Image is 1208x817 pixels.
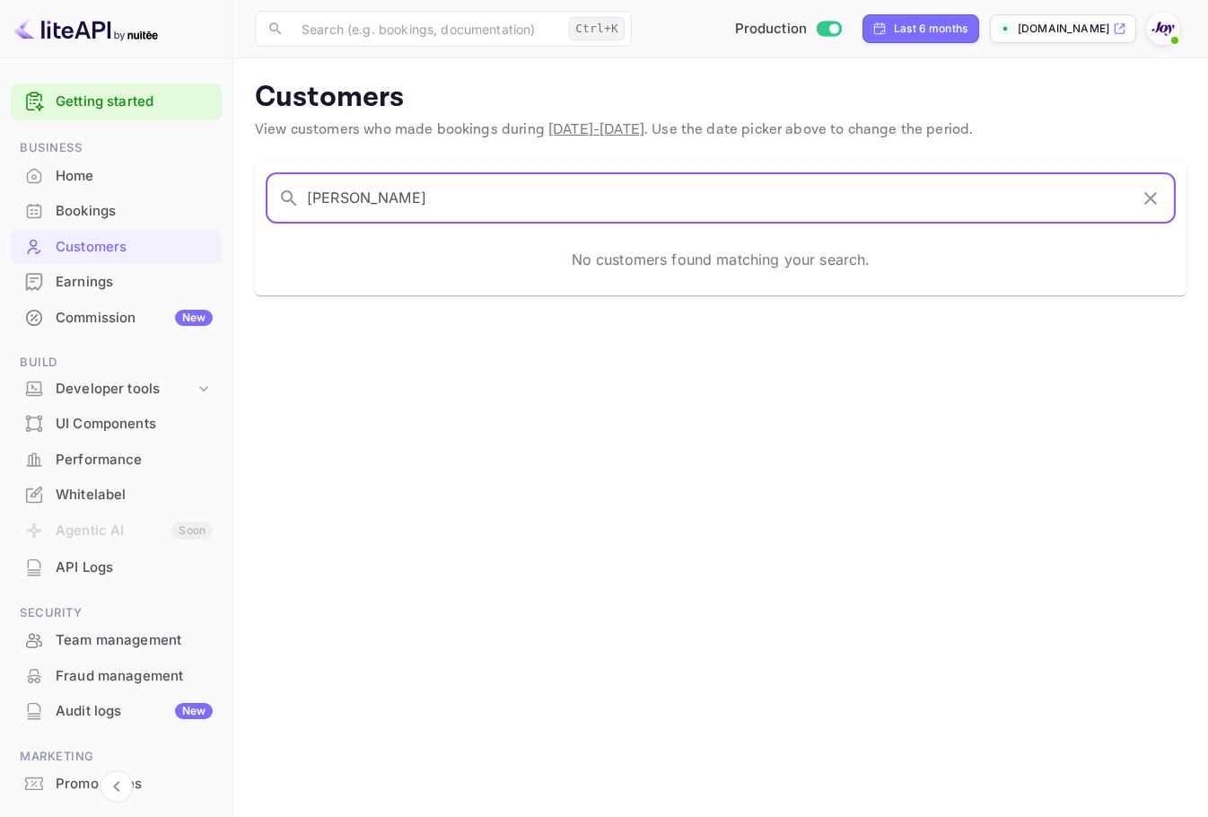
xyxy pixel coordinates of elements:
[11,659,222,694] div: Fraud management
[56,272,213,293] div: Earnings
[11,478,222,513] div: Whitelabel
[255,120,973,139] span: View customers who made bookings during . Use the date picker above to change the period.
[11,265,222,300] div: Earnings
[572,249,871,270] p: No customers found matching your search.
[11,159,222,194] div: Home
[11,138,222,158] span: Business
[255,80,1186,116] p: Customers
[14,14,158,43] img: LiteAPI logo
[291,11,562,47] input: Search (e.g. bookings, documentation)
[11,659,222,692] a: Fraud management
[11,301,222,336] div: CommissionNew
[56,558,213,578] div: API Logs
[11,478,222,511] a: Whitelabel
[11,407,222,442] div: UI Components
[11,550,222,584] a: API Logs
[11,747,222,767] span: Marketing
[56,450,213,470] div: Performance
[11,301,222,334] a: CommissionNew
[11,407,222,440] a: UI Components
[11,194,222,229] div: Bookings
[11,767,222,800] a: Promo codes
[11,265,222,298] a: Earnings
[11,767,222,802] div: Promo codes
[1149,14,1177,43] img: With Joy
[11,159,222,192] a: Home
[56,237,213,258] div: Customers
[11,194,222,227] a: Bookings
[548,120,644,139] span: [DATE] - [DATE]
[11,230,222,265] div: Customers
[11,230,222,263] a: Customers
[56,774,213,795] div: Promo codes
[735,19,808,40] span: Production
[894,21,967,37] div: Last 6 months
[101,770,133,803] button: Collapse navigation
[1018,21,1109,37] p: [DOMAIN_NAME]
[11,83,222,120] div: Getting started
[11,353,222,373] span: Build
[56,485,213,505] div: Whitelabel
[307,173,1128,224] input: Search customers by name or email...
[728,19,849,40] div: Switch to Sandbox mode
[56,701,213,722] div: Audit logs
[56,666,213,687] div: Fraud management
[11,603,222,623] span: Security
[56,379,195,400] div: Developer tools
[569,17,625,40] div: Ctrl+K
[175,310,213,326] div: New
[11,623,222,658] div: Team management
[11,443,222,478] div: Performance
[11,550,222,585] div: API Logs
[56,92,213,112] a: Getting started
[56,414,213,435] div: UI Components
[11,694,222,729] div: Audit logsNew
[56,201,213,222] div: Bookings
[56,308,213,329] div: Commission
[11,694,222,727] a: Audit logsNew
[11,373,222,405] div: Developer tools
[11,623,222,656] a: Team management
[11,443,222,476] a: Performance
[56,166,213,187] div: Home
[175,703,213,719] div: New
[56,630,213,651] div: Team management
